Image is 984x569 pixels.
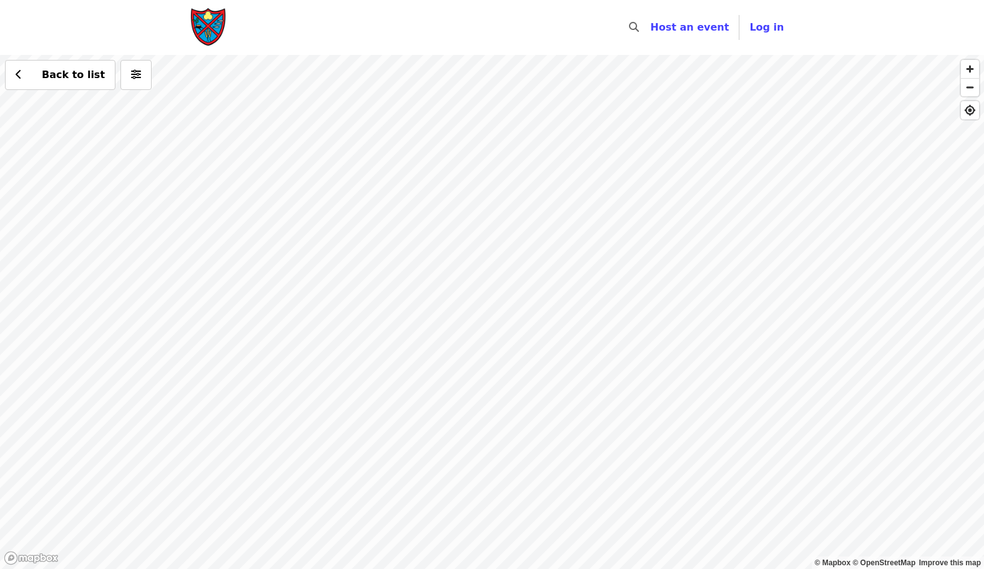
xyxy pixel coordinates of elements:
[815,558,851,567] a: Mapbox
[190,7,228,47] img: Society of St. Andrew - Home
[646,12,656,42] input: Search
[749,21,784,33] span: Log in
[961,78,979,96] button: Zoom Out
[852,558,915,567] a: OpenStreetMap
[739,15,794,40] button: Log in
[919,558,981,567] a: Map feedback
[131,69,141,81] i: sliders-h icon
[629,21,639,33] i: search icon
[5,60,115,90] button: Back to list
[961,101,979,119] button: Find My Location
[650,21,729,33] a: Host an event
[120,60,152,90] button: More filters (0 selected)
[961,60,979,78] button: Zoom In
[16,69,22,81] i: chevron-left icon
[4,551,59,565] a: Mapbox logo
[42,69,105,81] span: Back to list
